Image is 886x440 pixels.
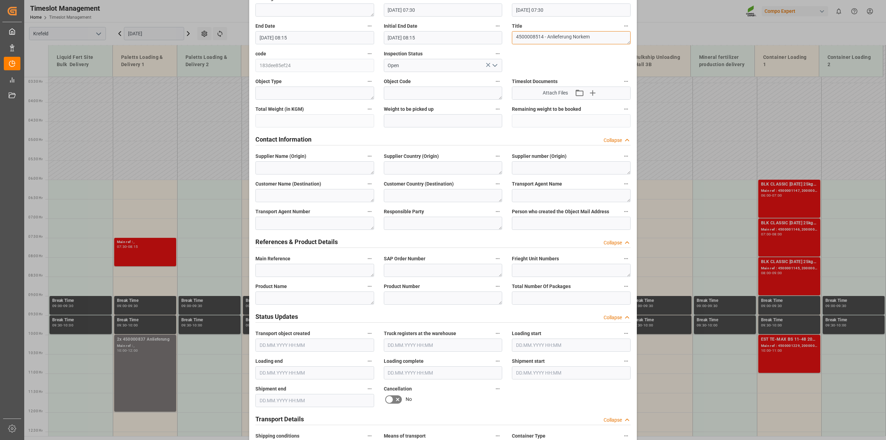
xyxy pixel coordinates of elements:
button: Initial End Date [493,21,502,30]
button: Shipment start [622,357,631,366]
button: Customer Name (Destination) [365,179,374,188]
button: Transport object created [365,329,374,338]
span: Loading complete [384,358,424,365]
button: Loading complete [493,357,502,366]
button: Supplier Country (Origin) [493,152,502,161]
span: Container Type [512,432,545,440]
span: Loading start [512,330,541,337]
span: Shipment end [255,385,286,393]
span: Supplier Country (Origin) [384,153,439,160]
button: open menu [489,60,500,71]
span: Initial End Date [384,23,417,30]
button: End Date [365,21,374,30]
span: Transport object created [255,330,310,337]
input: DD.MM.YYYY HH:MM [384,31,503,44]
button: Loading start [622,329,631,338]
button: Responsible Party [493,207,502,216]
input: DD.MM.YYYY HH:MM [512,366,631,379]
span: Object Type [255,78,282,85]
input: DD.MM.YYYY HH:MM [255,339,374,352]
span: Frieght Unit Numbers [512,255,559,262]
span: Responsible Party [384,208,424,215]
button: SAP Order Number [493,254,502,263]
span: Cancellation [384,385,412,393]
span: Shipping conditions [255,432,299,440]
span: Product Name [255,283,287,290]
span: SAP Order Number [384,255,425,262]
button: Transport Agent Number [365,207,374,216]
input: DD.MM.YYYY HH:MM [384,366,503,379]
span: Transport Agent Name [512,180,562,188]
input: DD.MM.YYYY HH:MM [512,3,631,17]
h2: Contact Information [255,135,311,144]
button: Timeslot Documents [622,77,631,86]
button: code [365,49,374,58]
button: Truck registers at the warehouse [493,329,502,338]
span: Product Number [384,283,420,290]
span: Shipment start [512,358,545,365]
span: Customer Country (Destination) [384,180,454,188]
span: code [255,50,266,57]
span: Timeslot Documents [512,78,558,85]
button: Main Reference [365,254,374,263]
div: Collapse [604,137,622,144]
button: Title [622,21,631,30]
span: Supplier number (Origin) [512,153,567,160]
button: Total Number Of Packages [622,282,631,291]
button: Supplier Name (Origin) [365,152,374,161]
textarea: 4500008514 - Anlieferung Norkem [512,31,631,44]
span: Means of transport [384,432,426,440]
span: Inspection Status [384,50,423,57]
span: Attach Files [543,89,568,97]
button: Object Type [365,77,374,86]
button: Remaining weight to be booked [622,105,631,114]
button: Weight to be picked up [493,105,502,114]
button: Shipment end [365,384,374,393]
input: DD.MM.YYYY HH:MM [255,394,374,407]
span: Main Reference [255,255,290,262]
span: Total Weight (in KGM) [255,106,304,113]
span: Loading end [255,358,283,365]
button: Object Code [493,77,502,86]
button: Transport Agent Name [622,179,631,188]
button: Person who created the Object Mail Address [622,207,631,216]
span: Person who created the Object Mail Address [512,208,609,215]
span: No [406,396,412,403]
h2: References & Product Details [255,237,338,246]
button: Product Number [493,282,502,291]
span: Weight to be picked up [384,106,434,113]
input: DD.MM.YYYY HH:MM [255,366,374,379]
div: Collapse [604,239,622,246]
h2: Transport Details [255,414,304,424]
h2: Status Updates [255,312,298,321]
span: Truck registers at the warehouse [384,330,456,337]
input: DD.MM.YYYY HH:MM [255,31,374,44]
span: Title [512,23,522,30]
button: Loading end [365,357,374,366]
button: Frieght Unit Numbers [622,254,631,263]
button: Customer Country (Destination) [493,179,502,188]
span: Total Number Of Packages [512,283,571,290]
input: DD.MM.YYYY HH:MM [384,3,503,17]
button: Product Name [365,282,374,291]
span: Object Code [384,78,411,85]
input: DD.MM.YYYY HH:MM [384,339,503,352]
div: Collapse [604,314,622,321]
button: Inspection Status [493,49,502,58]
span: End Date [255,23,275,30]
span: Transport Agent Number [255,208,310,215]
span: Remaining weight to be booked [512,106,581,113]
input: DD.MM.YYYY HH:MM [512,339,631,352]
button: Cancellation [493,384,502,393]
button: Total Weight (in KGM) [365,105,374,114]
button: Supplier number (Origin) [622,152,631,161]
span: Customer Name (Destination) [255,180,321,188]
div: Collapse [604,416,622,424]
span: Supplier Name (Origin) [255,153,306,160]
